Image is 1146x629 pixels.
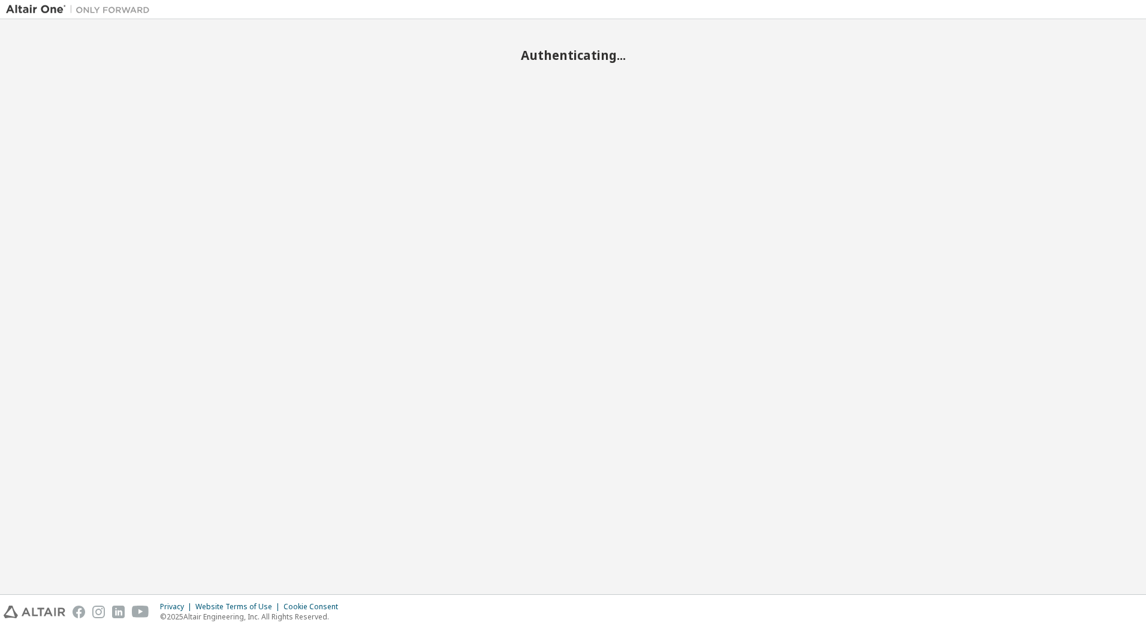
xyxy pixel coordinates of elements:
h2: Authenticating... [6,47,1140,63]
div: Privacy [160,602,195,612]
img: altair_logo.svg [4,606,65,618]
img: facebook.svg [73,606,85,618]
p: © 2025 Altair Engineering, Inc. All Rights Reserved. [160,612,345,622]
img: Altair One [6,4,156,16]
img: instagram.svg [92,606,105,618]
img: linkedin.svg [112,606,125,618]
div: Cookie Consent [284,602,345,612]
img: youtube.svg [132,606,149,618]
div: Website Terms of Use [195,602,284,612]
